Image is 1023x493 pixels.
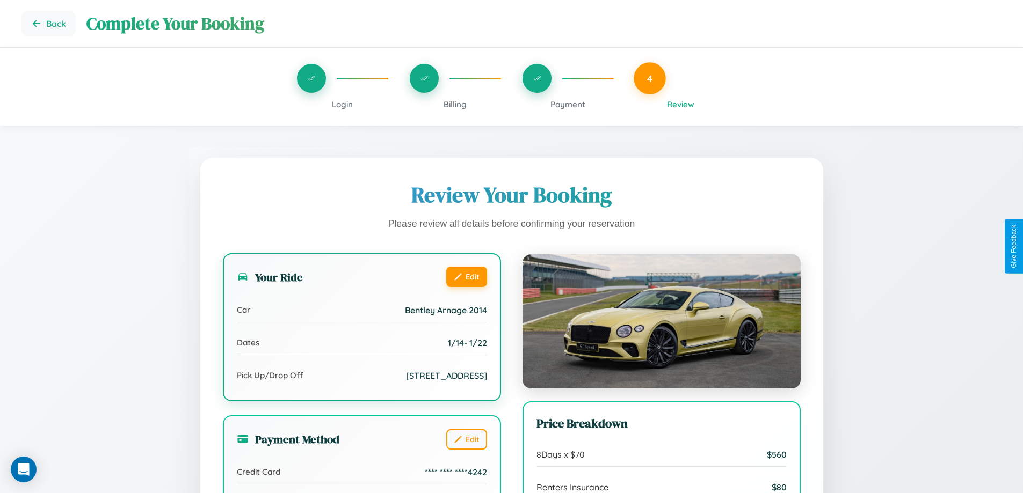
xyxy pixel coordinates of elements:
h3: Price Breakdown [536,415,787,432]
h3: Payment Method [237,431,339,447]
span: Billing [444,99,467,109]
span: Pick Up/Drop Off [237,370,303,380]
span: 4 [647,72,652,84]
span: $ 80 [772,482,787,492]
span: Review [667,99,694,109]
button: Edit [446,429,487,450]
h3: Your Ride [237,269,303,285]
button: Go back [21,11,76,36]
span: Renters Insurance [536,482,608,492]
span: $ 560 [767,449,787,460]
p: Please review all details before confirming your reservation [223,216,801,233]
span: Payment [550,99,585,109]
span: Credit Card [237,467,280,477]
span: [STREET_ADDRESS] [406,370,487,381]
button: Edit [446,267,487,287]
span: 8 Days x $ 70 [536,449,585,460]
span: Car [237,305,250,315]
img: Bentley Arnage [523,254,801,388]
h1: Complete Your Booking [86,12,1002,35]
span: Bentley Arnage 2014 [405,305,487,315]
span: Login [332,99,353,109]
div: Open Intercom Messenger [11,457,37,482]
div: Give Feedback [1010,225,1018,268]
h1: Review Your Booking [223,180,801,209]
span: 1 / 14 - 1 / 22 [448,337,487,348]
span: Dates [237,337,259,348]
